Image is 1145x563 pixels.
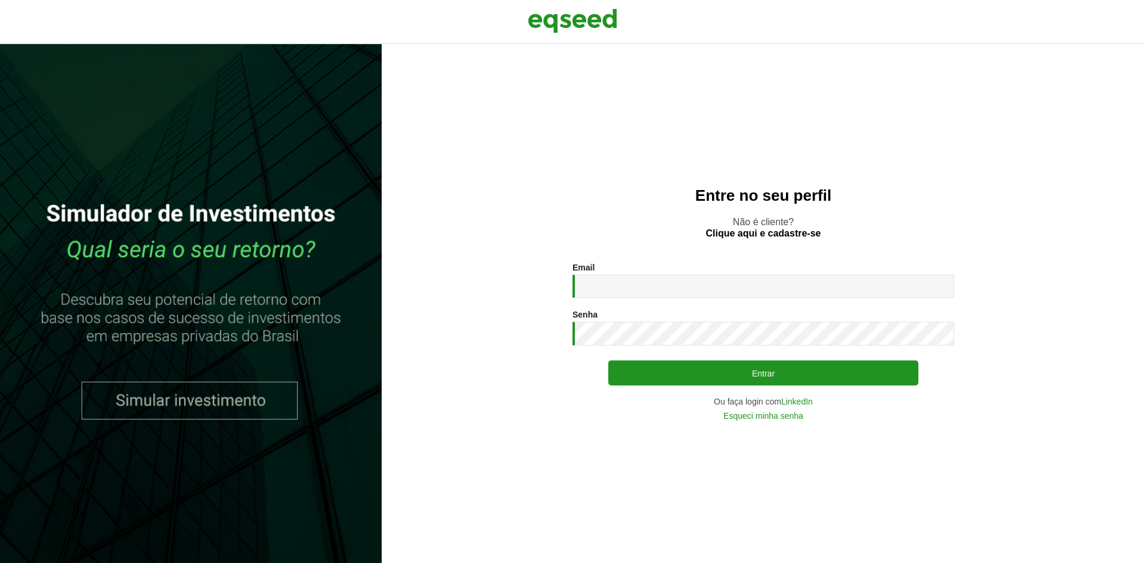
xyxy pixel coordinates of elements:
[406,216,1121,239] p: Não é cliente?
[781,397,813,406] a: LinkedIn
[528,6,617,36] img: EqSeed Logo
[572,263,595,272] label: Email
[706,229,821,238] a: Clique aqui e cadastre-se
[406,187,1121,204] h2: Entre no seu perfil
[572,397,954,406] div: Ou faça login com
[723,412,803,420] a: Esqueci minha senha
[572,310,598,319] label: Senha
[608,360,918,385] button: Entrar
